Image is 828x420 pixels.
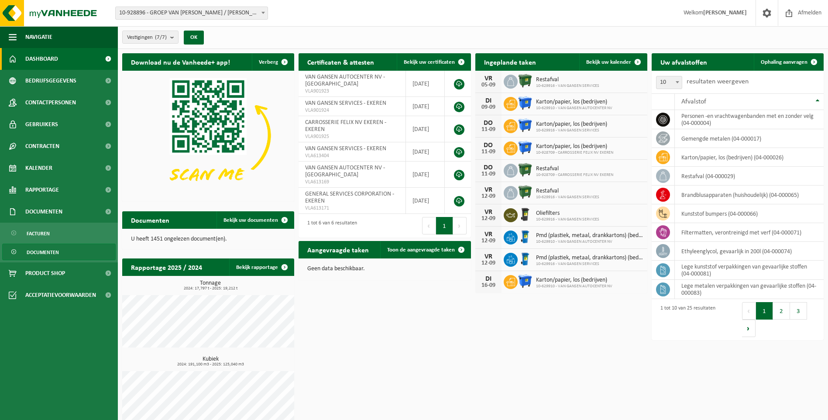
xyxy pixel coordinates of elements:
span: Navigatie [25,26,52,48]
span: VLA901925 [305,133,399,140]
span: VLA613169 [305,179,399,186]
span: 10 [656,76,682,89]
span: Oliefilters [536,210,599,217]
h2: Download nu de Vanheede+ app! [122,53,239,70]
td: karton/papier, los (bedrijven) (04-000026) [675,148,824,167]
div: DI [480,275,497,282]
span: Facturen [27,225,50,242]
img: WB-0240-HPE-BE-01 [518,229,533,244]
button: Next [453,217,467,234]
div: 16-09 [480,282,497,289]
span: 10-928896 - GROEP VAN GANSEN / FELIX [115,7,268,20]
div: DI [480,97,497,104]
span: VLA613404 [305,152,399,159]
span: 10-629916 - VAN GANSEN SERVICES [536,195,599,200]
a: Bekijk uw kalender [579,53,646,71]
div: 12-09 [480,216,497,222]
div: DO [480,164,497,171]
button: Previous [422,217,436,234]
span: Bedrijfsgegevens [25,70,76,92]
span: Toon de aangevraagde taken [387,247,455,253]
td: [DATE] [406,142,445,162]
button: 1 [756,302,773,320]
img: WB-1100-HPE-BE-01 [518,118,533,133]
div: VR [480,231,497,238]
span: Pmd (plastiek, metaal, drankkartons) (bedrijven) [536,255,643,262]
img: WB-0240-HPE-BE-01 [518,251,533,266]
span: Afvalstof [681,98,706,105]
span: Bekijk uw kalender [586,59,631,65]
span: 2024: 191,100 m3 - 2025: 125,040 m3 [127,362,294,367]
span: VAN GANSEN SERVICES - EKEREN [305,145,386,152]
h3: Tonnage [127,280,294,291]
img: WB-1100-HPE-BE-01 [518,96,533,110]
span: 10-928896 - GROEP VAN GANSEN / FELIX [116,7,268,19]
span: 2024: 17,797 t - 2025: 19,212 t [127,286,294,291]
td: [DATE] [406,116,445,142]
span: Bekijk uw documenten [223,217,278,223]
span: Product Shop [25,262,65,284]
h2: Ingeplande taken [475,53,545,70]
div: VR [480,75,497,82]
div: 11-09 [480,127,497,133]
span: 10-629916 - VAN GANSEN SERVICES [536,83,599,89]
span: 10-629910 - VAN GANSEN AUTOCENTER NV [536,239,643,244]
div: 12-09 [480,193,497,200]
span: Restafval [536,76,599,83]
h2: Certificaten & attesten [299,53,383,70]
span: VLA901923 [305,88,399,95]
span: VLA901924 [305,107,399,114]
a: Facturen [2,225,116,241]
div: 11-09 [480,171,497,177]
span: Karton/papier, los (bedrijven) [536,99,612,106]
div: 12-09 [480,238,497,244]
img: WB-1100-HPE-BE-01 [518,140,533,155]
td: ethyleenglycol, gevaarlijk in 200l (04-000074) [675,242,824,261]
a: Bekijk rapportage [229,258,293,276]
button: Next [742,320,756,337]
span: Contracten [25,135,59,157]
span: Verberg [259,59,278,65]
td: lege kunststof verpakkingen van gevaarlijke stoffen (04-000081) [675,261,824,280]
span: Restafval [536,188,599,195]
label: resultaten weergeven [687,78,749,85]
h2: Aangevraagde taken [299,241,378,258]
div: VR [480,186,497,193]
img: WB-1100-HPE-BE-01 [518,274,533,289]
td: [DATE] [406,162,445,188]
span: CARROSSERIE FELIX NV EKEREN - EKEREN [305,119,386,133]
span: GENERAL SERVICES CORPORATION - EKEREN [305,191,394,204]
td: [DATE] [406,97,445,116]
span: 10-629916 - VAN GANSEN SERVICES [536,128,607,133]
span: Documenten [25,201,62,223]
a: Toon de aangevraagde taken [380,241,470,258]
h2: Uw afvalstoffen [652,53,716,70]
span: Restafval [536,165,613,172]
div: 09-09 [480,104,497,110]
span: 10-629916 - VAN GANSEN SERVICES [536,262,643,267]
span: Bekijk uw certificaten [404,59,455,65]
span: Kalender [25,157,52,179]
td: [DATE] [406,188,445,214]
span: Vestigingen [127,31,167,44]
div: DO [480,120,497,127]
span: Karton/papier, los (bedrijven) [536,121,607,128]
span: Karton/papier, los (bedrijven) [536,143,613,150]
span: 10 [656,76,682,89]
strong: [PERSON_NAME] [703,10,747,16]
div: 1 tot 10 van 25 resultaten [656,301,715,338]
a: Bekijk uw certificaten [397,53,470,71]
div: VR [480,209,497,216]
span: Pmd (plastiek, metaal, drankkartons) (bedrijven) [536,232,643,239]
td: gemengde metalen (04-000017) [675,129,824,148]
h3: Kubiek [127,356,294,367]
span: Documenten [27,244,59,261]
span: Contactpersonen [25,92,76,114]
span: VLA613171 [305,205,399,212]
span: VAN GANSEN AUTOCENTER NV - [GEOGRAPHIC_DATA] [305,165,385,178]
img: WB-1100-HPE-GN-01 [518,162,533,177]
button: 3 [790,302,807,320]
span: 10-629910 - VAN GANSEN AUTOCENTER NV [536,284,612,289]
span: Gebruikers [25,114,58,135]
div: 1 tot 6 van 6 resultaten [303,216,357,235]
